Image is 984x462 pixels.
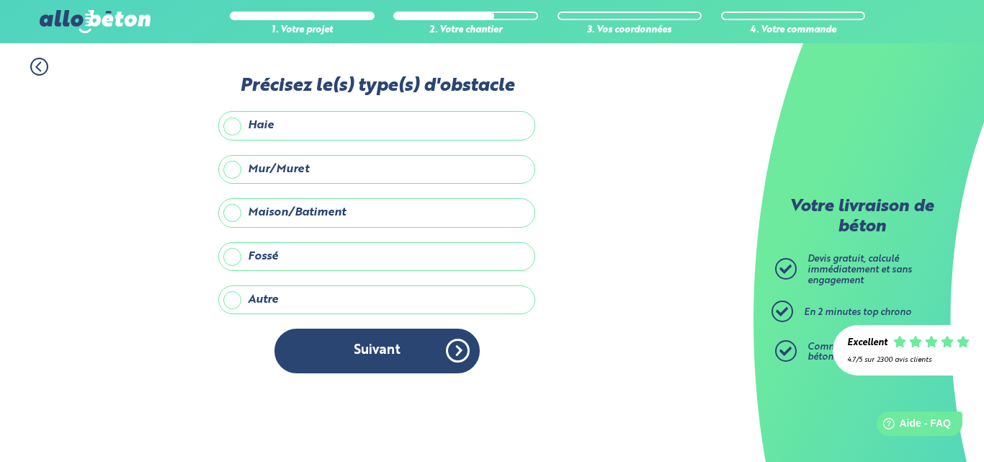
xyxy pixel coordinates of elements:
div: 1. Votre projet [230,25,374,36]
label: Précisez le(s) type(s) d'obstacle [218,76,535,97]
label: Maison/Batiment [218,198,535,227]
label: Mur/Muret [218,155,535,184]
img: allobéton [40,10,151,33]
div: 4. Votre commande [721,25,865,36]
iframe: Help widget launcher [856,406,968,446]
label: Fossé [218,242,535,271]
div: 3. Vos coordonnées [558,25,702,36]
button: Suivant [274,329,480,373]
label: Haie [218,111,535,140]
label: Autre [218,285,535,314]
div: 2. Votre chantier [393,25,537,36]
